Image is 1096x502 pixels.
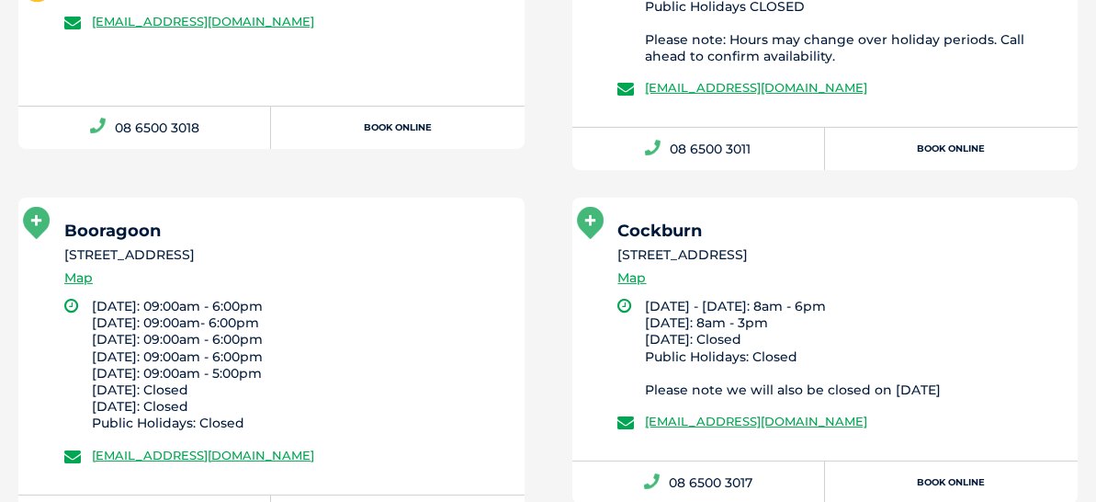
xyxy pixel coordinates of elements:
[64,245,508,265] li: [STREET_ADDRESS]
[271,107,524,149] a: Book Online
[646,414,868,428] a: [EMAIL_ADDRESS][DOMAIN_NAME]
[64,268,93,289] a: Map
[92,448,314,462] a: [EMAIL_ADDRESS][DOMAIN_NAME]
[646,298,1062,398] li: [DATE] - [DATE]: 8am - 6pm [DATE]: 8am - 3pm [DATE]: Closed Public Holidays: Closed Please note w...
[18,107,271,149] a: 08 6500 3018
[646,80,868,95] a: [EMAIL_ADDRESS][DOMAIN_NAME]
[92,298,508,432] li: [DATE]: 09:00am - 6:00pm [DATE]: 09:00am- 6:00pm [DATE]: 09:00am - 6:00pm [DATE]: 09:00am - 6:00p...
[572,128,825,170] a: 08 6500 3011
[64,222,508,239] h5: Booragoon
[618,222,1062,239] h5: Cockburn
[825,128,1078,170] a: Book Online
[618,245,1062,265] li: [STREET_ADDRESS]
[92,14,314,29] a: [EMAIL_ADDRESS][DOMAIN_NAME]
[618,268,647,289] a: Map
